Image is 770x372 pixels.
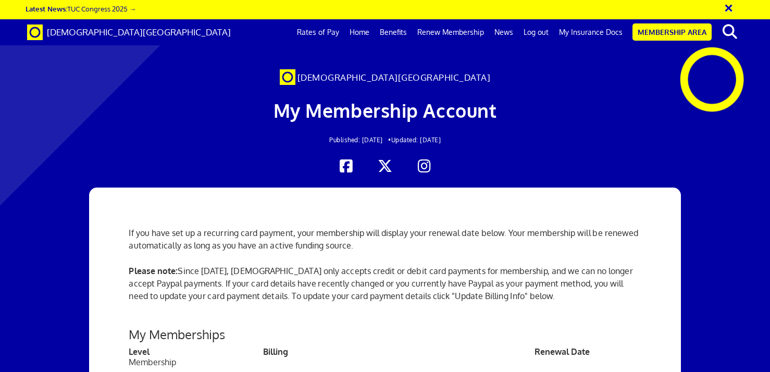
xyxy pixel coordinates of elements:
button: search [714,21,746,43]
p: If you have set up a recurring card payment, your membership will display your renewal date below... [129,227,641,252]
h2: Updated: [DATE] [149,137,621,143]
a: Rates of Pay [292,19,344,45]
p: Since [DATE], [DEMOGRAPHIC_DATA] only accepts credit or debit card payments for membership, and w... [129,265,641,315]
span: [DEMOGRAPHIC_DATA][GEOGRAPHIC_DATA] [297,72,491,83]
a: My Insurance Docs [554,19,628,45]
a: Log out [518,19,554,45]
strong: Latest News: [26,4,67,13]
span: Published: [DATE] • [329,136,391,144]
a: Renew Membership [412,19,489,45]
span: [DEMOGRAPHIC_DATA][GEOGRAPHIC_DATA] [47,27,231,38]
strong: Please note: [129,266,178,276]
a: Latest News:TUC Congress 2025 → [26,4,136,13]
a: Benefits [375,19,412,45]
a: Home [344,19,375,45]
a: Brand [DEMOGRAPHIC_DATA][GEOGRAPHIC_DATA] [19,19,239,45]
th: Level [129,346,263,357]
th: Renewal Date [535,346,641,357]
a: Membership Area [632,23,712,41]
a: News [489,19,518,45]
span: My Membership Account [274,98,497,122]
th: Billing [263,346,534,357]
h3: My Memberships [129,328,641,341]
